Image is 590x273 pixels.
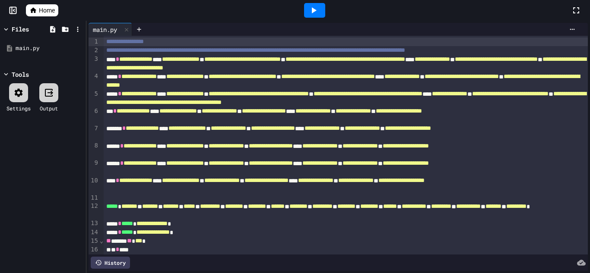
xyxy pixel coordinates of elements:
[89,107,99,124] div: 6
[89,245,99,254] div: 16
[89,254,99,263] div: 17
[99,237,104,244] span: Fold line
[89,38,99,46] div: 1
[89,202,99,219] div: 12
[89,176,99,194] div: 10
[12,70,29,79] div: Tools
[40,104,58,112] div: Output
[89,159,99,176] div: 9
[91,257,130,269] div: History
[6,104,31,112] div: Settings
[89,228,99,237] div: 14
[89,55,99,72] div: 3
[89,46,99,55] div: 2
[89,124,99,141] div: 7
[89,90,99,107] div: 5
[89,23,132,36] div: main.py
[89,237,99,245] div: 15
[12,25,29,34] div: Files
[26,4,58,16] a: Home
[89,194,99,202] div: 11
[16,44,83,53] div: main.py
[89,219,99,228] div: 13
[89,72,99,89] div: 4
[89,25,121,34] div: main.py
[89,141,99,159] div: 8
[39,6,55,15] span: Home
